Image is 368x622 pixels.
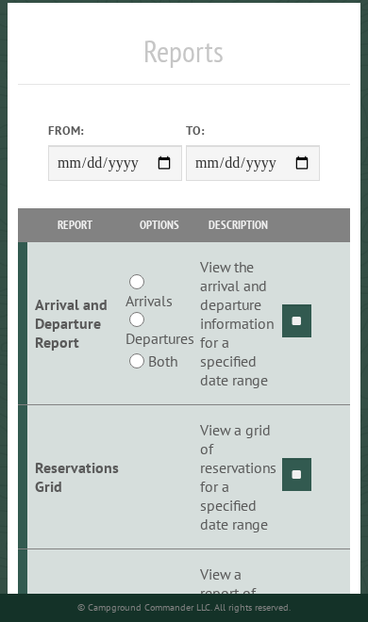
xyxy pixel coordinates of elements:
th: Options [122,208,196,241]
label: To: [186,122,320,139]
label: From: [48,122,182,139]
td: Arrival and Departure Report [27,242,122,405]
th: Description [197,208,279,241]
label: Departures [125,327,194,350]
td: View a grid of reservations for a specified date range [197,405,279,549]
label: Arrivals [125,289,173,312]
small: © Campground Commander LLC. All rights reserved. [77,601,291,614]
h1: Reports [18,33,349,85]
th: Report [27,208,122,241]
td: Reservations Grid [27,405,122,549]
label: Both [148,350,177,372]
td: View the arrival and departure information for a specified date range [197,242,279,405]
